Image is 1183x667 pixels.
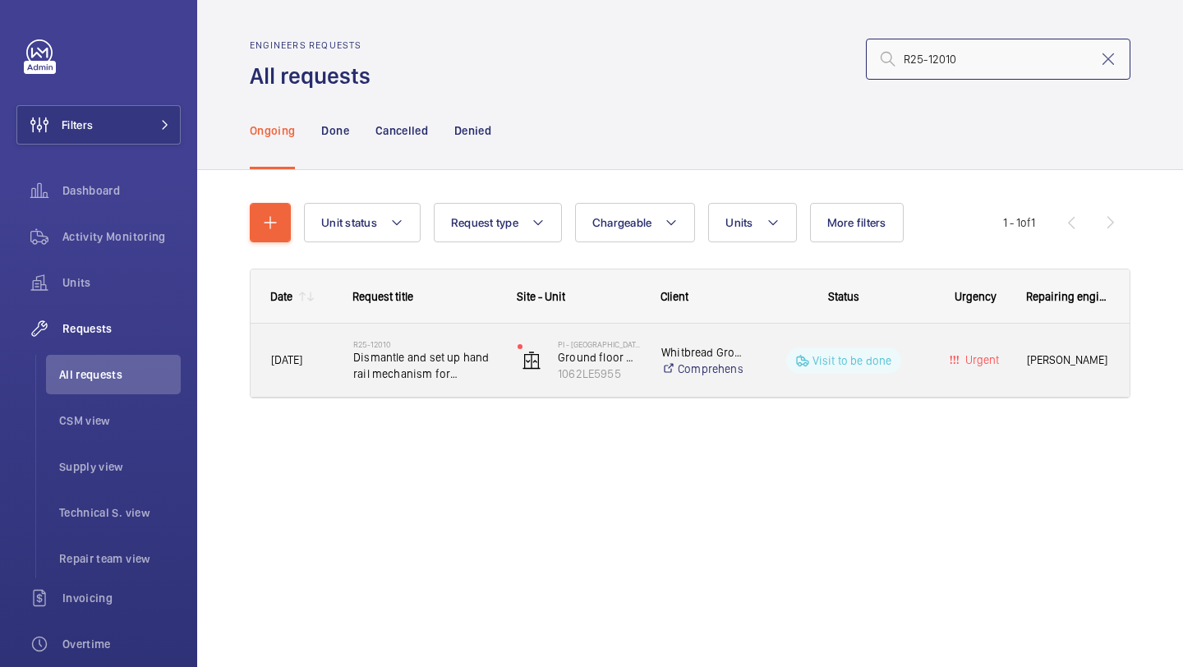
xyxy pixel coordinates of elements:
p: Done [321,122,348,139]
button: Request type [434,203,562,242]
div: Date [270,290,292,303]
h1: All requests [250,61,380,91]
input: Search by request number or quote number [866,39,1130,80]
p: Denied [454,122,491,139]
a: Comprehensive [661,361,743,377]
span: of [1020,216,1031,229]
span: Site - Unit [517,290,565,303]
span: Filters [62,117,93,133]
span: Urgent [962,353,999,366]
span: [PERSON_NAME] [1027,351,1109,370]
button: Chargeable [575,203,696,242]
p: 1062LE5955 [558,366,640,382]
span: CSM view [59,412,181,429]
button: Filters [16,105,181,145]
span: Repairing engineer [1026,290,1110,303]
p: PI - [GEOGRAPHIC_DATA] [GEOGRAPHIC_DATA] [558,339,640,349]
p: Whitbread Group PLC [661,344,743,361]
span: Overtime [62,636,181,652]
p: Ground floor platform lift [558,349,640,366]
p: Visit to be done [812,352,892,369]
span: Dismantle and set up hand rail mechanism for platform lift [353,349,496,382]
span: Invoicing [62,590,181,606]
span: More filters [827,216,886,229]
span: Activity Monitoring [62,228,181,245]
span: Supply view [59,458,181,475]
span: Requests [62,320,181,337]
img: elevator.svg [522,351,541,370]
button: Units [708,203,796,242]
span: Urgency [955,290,997,303]
span: Status [828,290,859,303]
span: Units [725,216,753,229]
p: Cancelled [375,122,428,139]
button: More filters [810,203,904,242]
span: Unit status [321,216,377,229]
span: Units [62,274,181,291]
span: 1 - 1 1 [1003,217,1035,228]
span: Request title [352,290,413,303]
span: Chargeable [592,216,652,229]
span: Client [661,290,688,303]
span: Repair team view [59,550,181,567]
h2: R25-12010 [353,339,496,349]
span: Technical S. view [59,504,181,521]
span: Dashboard [62,182,181,199]
span: [DATE] [271,353,302,366]
span: All requests [59,366,181,383]
button: Unit status [304,203,421,242]
p: Ongoing [250,122,295,139]
h2: Engineers requests [250,39,380,51]
span: Request type [451,216,518,229]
